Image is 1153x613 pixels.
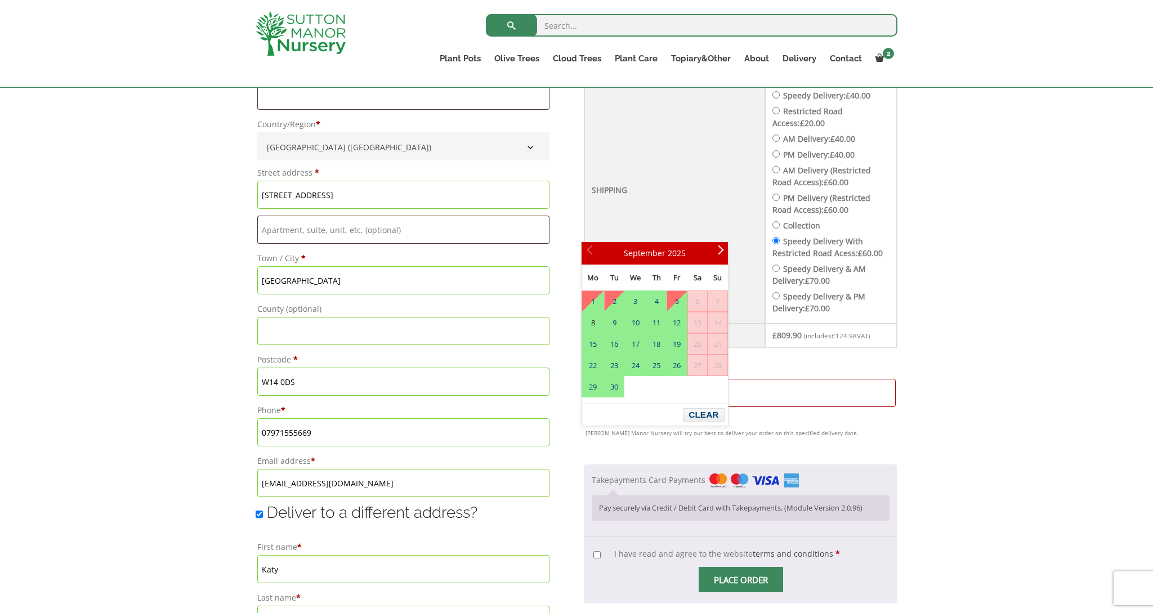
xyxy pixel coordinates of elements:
abbr: required [835,548,840,559]
small: [PERSON_NAME] Manor Nursery will try our best to deliver your order on this specified delivery date. [586,426,896,440]
input: Deliver to a different address? [256,511,263,518]
span: 14 [708,312,727,333]
input: I have read and agree to the websiteterms and conditions * [593,551,601,558]
span: 21 [708,334,727,354]
span: 28 [708,355,727,375]
td: Available Deliveries58 [582,290,604,312]
span: Tuesday [610,272,619,283]
td: Available Deliveries60 [582,333,604,355]
bdi: 40.00 [846,90,870,101]
a: About [738,51,776,66]
span: (optional) [286,303,321,314]
label: Takepayments Card Payments [592,475,799,485]
span: Country/Region [257,132,549,160]
a: 2 [869,51,897,66]
label: AM Delivery (Restricted Road Access): [772,165,871,187]
span: Next [714,249,723,258]
td: Available Deliveries60 [667,312,687,333]
label: Speedy Delivery: [783,90,870,101]
a: Plant Care [608,51,664,66]
span: £ [832,332,835,340]
span: £ [830,149,834,160]
label: Email address [257,453,549,469]
td: Available Deliveries60 [624,333,646,355]
span: Deliver to a different address? [267,503,477,522]
span: Friday [673,272,680,283]
a: 10 [625,312,646,333]
a: Contact [823,51,869,66]
img: logo [256,11,346,56]
span: £ [846,90,850,101]
bdi: 40.00 [830,133,855,144]
span: 27 [688,355,707,375]
label: Country/Region [257,117,549,132]
a: 30 [605,377,624,397]
a: 29 [582,377,604,397]
td: Available Deliveries60 [582,355,604,376]
span: £ [824,177,828,187]
a: Plant Pots [433,51,488,66]
input: House number and street name [257,181,549,209]
td: Available Deliveries60 [624,355,646,376]
a: 11 [647,312,666,333]
a: 25 [647,355,666,375]
th: Shipping [584,56,765,324]
span: Sunday [713,272,722,283]
td: Available Deliveries60 [667,333,687,355]
span: £ [805,275,810,286]
td: Available Deliveries60 [624,312,646,333]
a: 12 [667,312,686,333]
a: 8 [582,312,604,333]
a: 3 [625,291,646,311]
input: Search... [486,14,897,37]
a: Olive Trees [488,51,546,66]
input: Choose a Delivery Date [586,379,896,407]
a: 22 [582,355,604,375]
bdi: 60.00 [824,177,848,187]
span: 7 [708,291,727,311]
td: Available Deliveries60 [604,333,624,355]
img: Takepayments Card Payments [709,473,799,487]
bdi: 60.00 [824,204,848,215]
a: Prev [582,244,601,263]
span: £ [800,118,805,128]
button: Clear [683,408,724,422]
td: Available Deliveries59 [667,290,687,312]
span: 6 [688,291,707,311]
input: Place order [699,567,783,592]
span: 2 [883,48,894,59]
td: Available Deliveries60 [667,355,687,376]
label: Street address [257,165,549,181]
a: 24 [625,355,646,375]
a: Topiary&Other [664,51,738,66]
a: 4 [647,291,666,311]
a: 15 [582,334,604,354]
td: Available Deliveries60 [646,290,667,312]
span: £ [824,204,828,215]
td: Available Deliveries59 [604,290,624,312]
label: Town / City [257,250,549,266]
span: United Kingdom (UK) [263,138,544,156]
span: £ [830,133,835,144]
td: Available Deliveries60 [582,312,604,333]
label: County [257,301,549,317]
label: Last name [257,590,549,606]
p: Pay securely via Credit / Debit Card with Takepayments. (Module Version 2.0.96) [599,503,882,513]
label: AM Delivery: [783,133,855,144]
span: I have read and agree to the website [614,548,833,559]
td: Available Deliveries60 [624,290,646,312]
span: Wednesday [630,272,641,283]
td: Available Deliveries60 [604,376,624,397]
span: 2025 [668,248,686,258]
a: 16 [605,334,624,354]
a: 26 [667,355,686,375]
label: PM Delivery: [783,149,855,160]
label: Restricted Road Access: [772,106,843,128]
span: £ [772,330,777,341]
a: Next [709,244,728,263]
span: £ [858,248,862,258]
bdi: 70.00 [805,303,830,314]
td: Available Deliveries60 [646,355,667,376]
span: Monday [587,272,598,283]
label: Speedy Delivery & AM Delivery: [772,263,866,286]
